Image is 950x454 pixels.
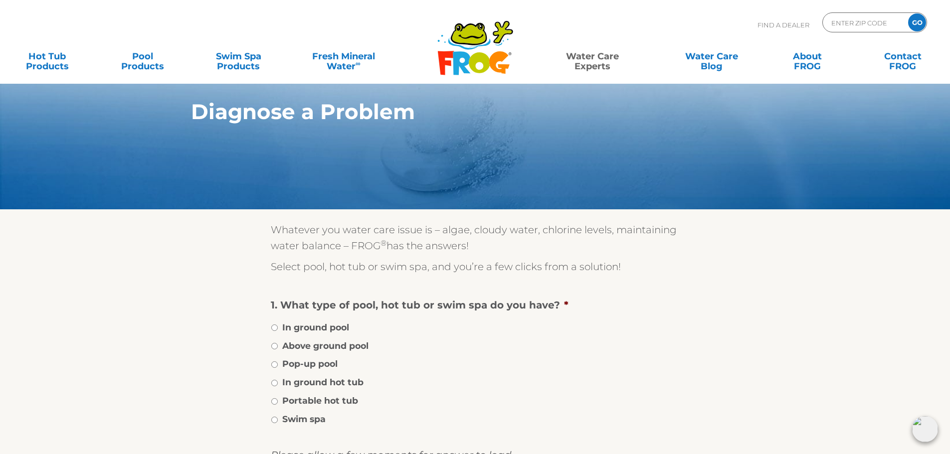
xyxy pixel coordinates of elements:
a: Swim SpaProducts [201,46,276,66]
label: Above ground pool [282,339,369,352]
p: Select pool, hot tub or swim spa, and you’re a few clicks from a solution! [271,259,680,275]
a: Water CareBlog [674,46,749,66]
label: Pop-up pool [282,357,338,370]
label: In ground pool [282,321,349,334]
p: Whatever you water care issue is – algae, cloudy water, chlorine levels, maintaining water balanc... [271,222,680,254]
a: PoolProducts [106,46,180,66]
p: Find A Dealer [758,12,809,37]
label: Swim spa [282,413,326,426]
a: Fresh MineralWater∞ [297,46,390,66]
a: ContactFROG [866,46,940,66]
label: 1. What type of pool, hot tub or swim spa do you have? [271,299,672,311]
sup: ® [380,238,386,248]
input: GO [908,13,926,31]
img: openIcon [912,416,938,442]
input: Zip Code Form [830,15,898,30]
strong: Diagnose a Problem [191,99,415,125]
label: In ground hot tub [282,376,364,389]
a: AboutFROG [770,46,844,66]
a: Water CareExperts [532,46,653,66]
label: Portable hot tub [282,394,358,407]
a: Hot TubProducts [10,46,84,66]
sup: ∞ [356,59,361,67]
